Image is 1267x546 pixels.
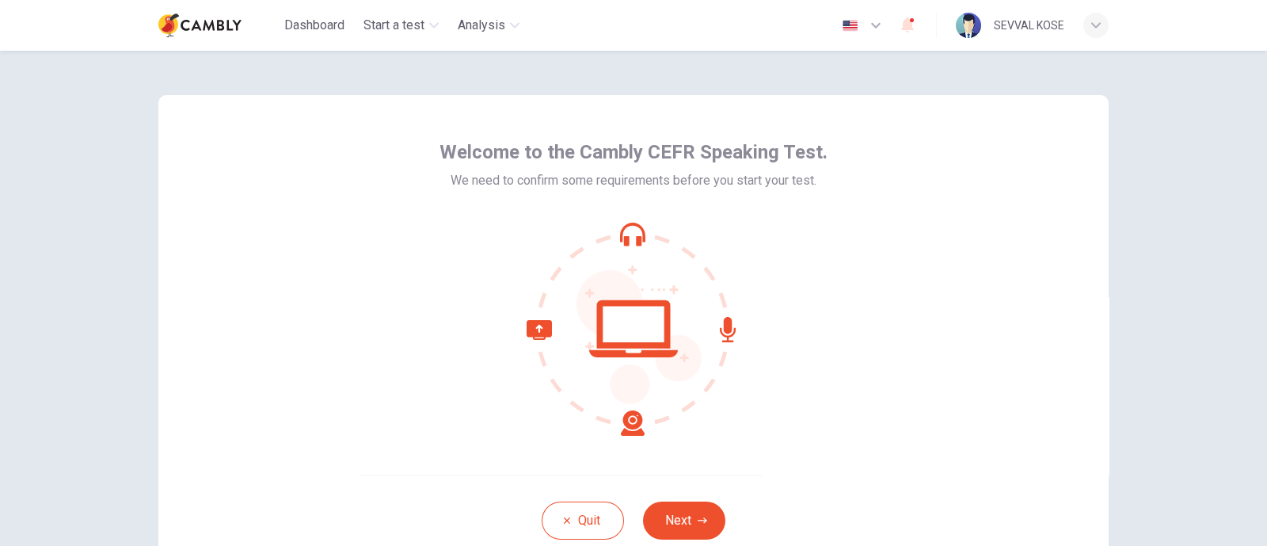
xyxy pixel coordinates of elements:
button: Next [643,502,725,540]
a: Cambly logo [158,10,278,41]
span: Welcome to the Cambly CEFR Speaking Test. [439,139,828,165]
span: Dashboard [284,16,344,35]
img: Cambly logo [158,10,242,41]
span: Start a test [363,16,424,35]
span: We need to confirm some requirements before you start your test. [451,171,816,190]
button: Quit [542,502,624,540]
span: Analysis [458,16,505,35]
button: Dashboard [278,11,351,40]
img: en [840,20,860,32]
div: SEVVAL KOSE [994,16,1064,35]
img: Profile picture [956,13,981,38]
button: Start a test [357,11,445,40]
button: Analysis [451,11,526,40]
